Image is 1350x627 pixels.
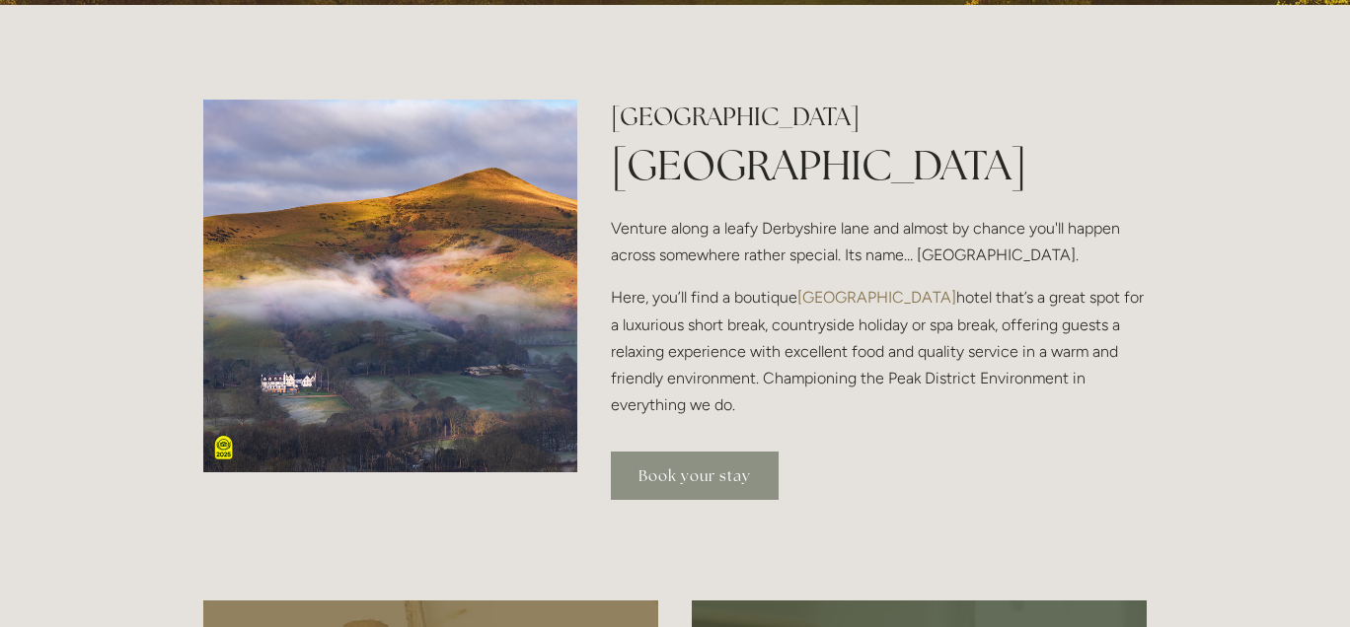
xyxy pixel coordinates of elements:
[611,136,1147,194] h1: [GEOGRAPHIC_DATA]
[797,288,956,307] a: [GEOGRAPHIC_DATA]
[611,215,1147,268] p: Venture along a leafy Derbyshire lane and almost by chance you'll happen across somewhere rather ...
[611,284,1147,418] p: Here, you’ll find a boutique hotel that’s a great spot for a luxurious short break, countryside h...
[611,100,1147,134] h2: [GEOGRAPHIC_DATA]
[611,452,779,500] a: Book your stay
